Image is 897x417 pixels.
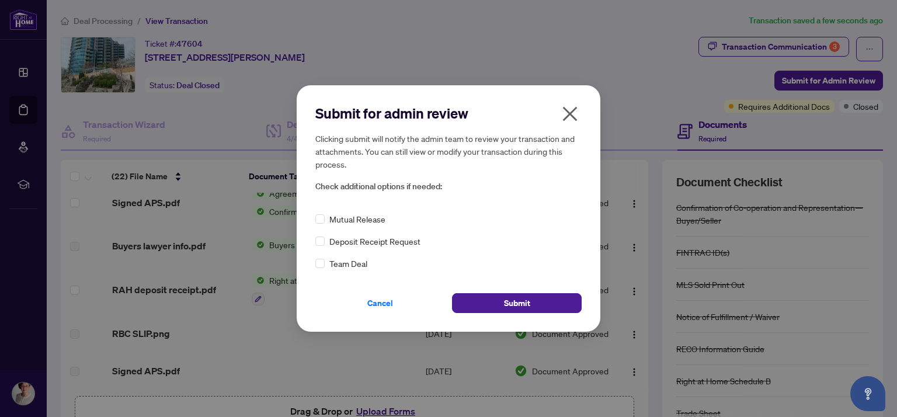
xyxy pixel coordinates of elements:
span: Submit [504,294,530,312]
h5: Clicking submit will notify the admin team to review your transaction and attachments. You can st... [315,132,582,171]
button: Open asap [850,376,885,411]
span: close [561,105,579,123]
button: Cancel [315,293,445,313]
button: Submit [452,293,582,313]
span: Cancel [367,294,393,312]
span: Deposit Receipt Request [329,235,420,248]
span: Check additional options if needed: [315,180,582,193]
span: Mutual Release [329,213,385,225]
span: Team Deal [329,257,367,270]
h2: Submit for admin review [315,104,582,123]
